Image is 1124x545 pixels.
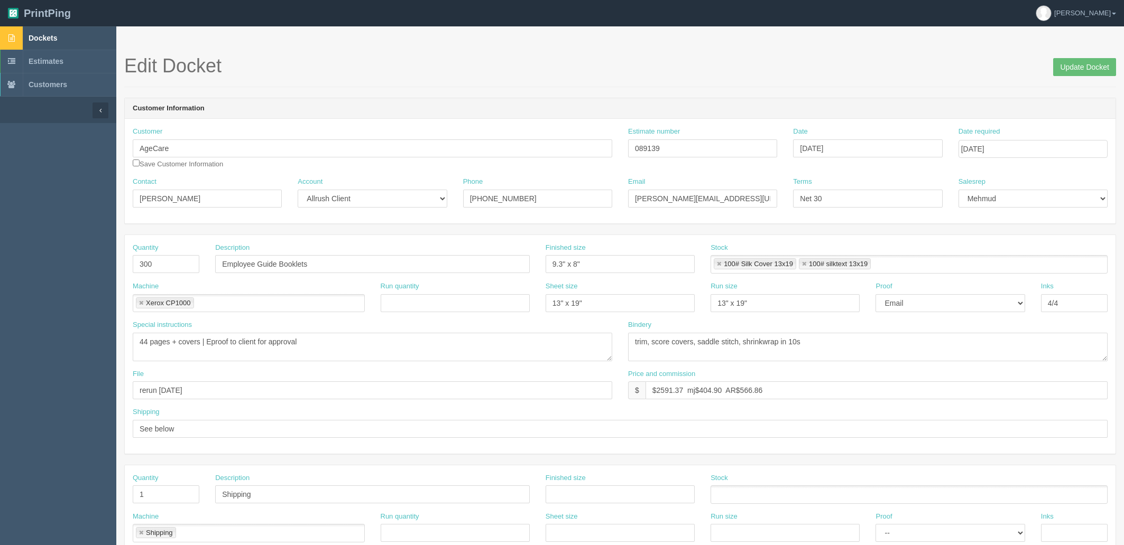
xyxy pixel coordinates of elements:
[125,98,1116,119] header: Customer Information
[628,320,651,330] label: Bindery
[809,260,868,267] div: 100# silktext 13x19
[133,243,158,253] label: Quantity
[546,512,578,522] label: Sheet size
[546,243,586,253] label: Finished size
[1041,512,1054,522] label: Inks
[1041,281,1054,292] label: Inks
[711,281,738,292] label: Run size
[793,177,812,187] label: Terms
[298,177,323,187] label: Account
[546,473,586,483] label: Finished size
[628,177,646,187] label: Email
[133,177,156,187] label: Contact
[29,80,67,89] span: Customers
[628,333,1108,361] textarea: trim, score covers, saddle stitch, shrinkwrap in 10s
[711,512,738,522] label: Run size
[29,57,63,65] span: Estimates
[133,473,158,483] label: Quantity
[463,177,483,187] label: Phone
[133,127,612,169] div: Save Customer Information
[959,127,1000,137] label: Date required
[628,381,646,399] div: $
[959,177,985,187] label: Salesrep
[628,369,695,379] label: Price and commission
[8,8,19,18] img: logo-3e63b451c926e2ac314895c53de4908e5d424f24456219fb08d385ab2e579770.png
[133,407,160,417] label: Shipping
[546,281,578,292] label: Sheet size
[133,512,159,522] label: Machine
[711,473,728,483] label: Stock
[381,281,419,292] label: Run quantity
[1053,58,1116,76] input: Update Docket
[381,512,419,522] label: Run quantity
[146,529,173,536] div: Shipping
[146,299,191,306] div: Xerox CP1000
[133,369,144,379] label: File
[133,281,159,292] label: Machine
[628,127,680,137] label: Estimate number
[876,512,892,522] label: Proof
[724,260,793,267] div: 100# Silk Cover 13x19
[711,243,728,253] label: Stock
[793,127,807,137] label: Date
[124,55,1116,77] h1: Edit Docket
[215,243,250,253] label: Description
[133,127,162,137] label: Customer
[876,281,892,292] label: Proof
[29,34,57,42] span: Dockets
[133,333,612,361] textarea: 44 pages + covers | Eproof to client for approval
[1036,6,1051,21] img: avatar_default-7531ab5dedf162e01f1e0bb0964e6a185e93c5c22dfe317fb01d7f8cd2b1632c.jpg
[133,139,612,157] input: Enter customer name
[215,473,250,483] label: Description
[133,320,192,330] label: Special instructions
